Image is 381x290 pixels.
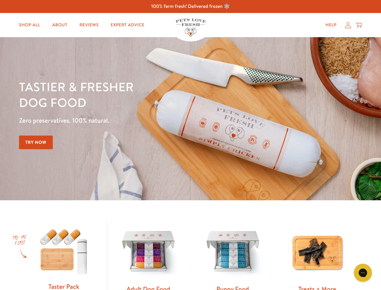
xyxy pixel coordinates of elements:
[176,18,206,37] img: Pets Love Fresh
[19,115,248,126] p: Zero preservatives. 100% natural.
[47,19,72,31] a: About
[19,136,53,149] a: Try Now
[351,262,375,284] iframe: Gorgias live chat messenger
[19,79,248,110] h1: Tastier & fresher dog food
[75,19,103,31] a: Reviews
[106,19,149,31] a: Expert Advice
[321,19,341,31] a: Help
[14,19,45,31] a: Shop All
